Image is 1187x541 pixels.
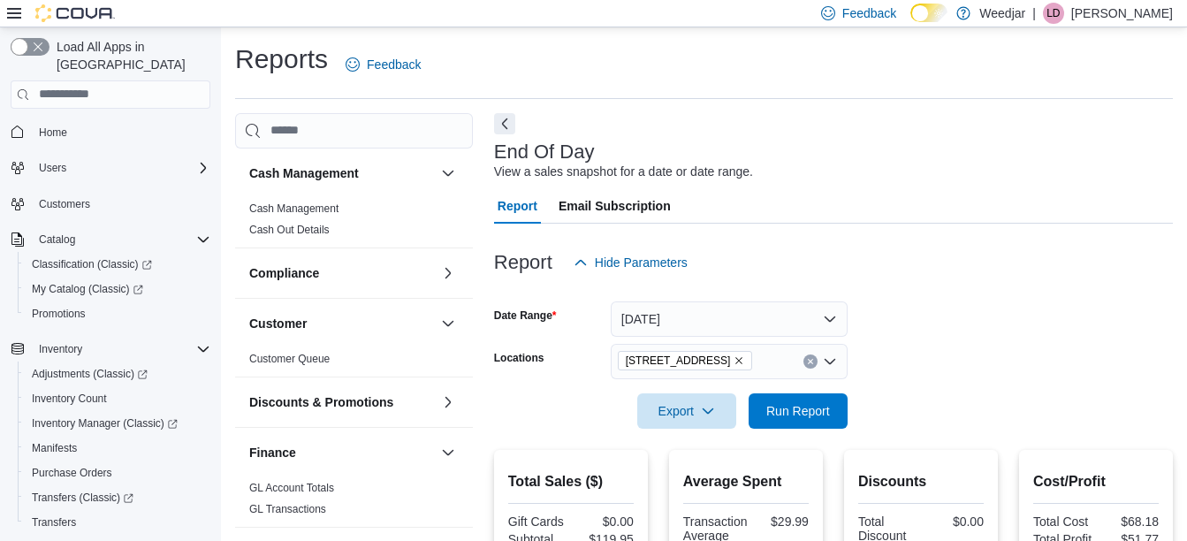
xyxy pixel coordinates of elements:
button: [DATE] [611,301,848,337]
a: GL Account Totals [249,482,334,494]
span: Inventory Manager (Classic) [32,416,178,431]
span: Manifests [25,438,210,459]
button: Compliance [438,263,459,284]
span: Dark Mode [910,22,911,23]
span: Promotions [25,303,210,324]
div: Cash Management [235,198,473,248]
button: Home [4,119,217,145]
a: Cash Management [249,202,339,215]
span: My Catalog (Classic) [32,282,143,296]
h3: End Of Day [494,141,595,163]
span: Inventory Count [32,392,107,406]
a: Adjustments (Classic) [25,363,155,385]
div: Gift Cards [508,514,567,529]
h2: Discounts [858,471,984,492]
span: Classification (Classic) [32,257,152,271]
h3: Finance [249,444,296,461]
a: Inventory Count [25,388,114,409]
span: Purchase Orders [32,466,112,480]
span: Purchase Orders [25,462,210,484]
button: Customers [4,191,217,217]
a: Transfers (Classic) [18,485,217,510]
a: Inventory Manager (Classic) [18,411,217,436]
span: Feedback [367,56,421,73]
span: Customers [32,193,210,215]
span: Feedback [842,4,896,22]
span: Transfers (Classic) [32,491,133,505]
h2: Average Spent [683,471,809,492]
button: Manifests [18,436,217,461]
button: Next [494,113,515,134]
h3: Report [494,252,552,273]
h3: Compliance [249,264,319,282]
button: Discounts & Promotions [249,393,434,411]
span: Classification (Classic) [25,254,210,275]
button: Discounts & Promotions [438,392,459,413]
h3: Customer [249,315,307,332]
span: Inventory Count [25,388,210,409]
div: Customer [235,348,473,377]
span: LD [1046,3,1060,24]
label: Date Range [494,309,557,323]
h2: Cost/Profit [1033,471,1159,492]
p: | [1032,3,1036,24]
button: Users [32,157,73,179]
span: GL Account Totals [249,481,334,495]
a: Classification (Classic) [25,254,159,275]
button: Cash Management [249,164,434,182]
span: Hide Parameters [595,254,688,271]
div: Total Cost [1033,514,1092,529]
a: Customer Queue [249,353,330,365]
a: Adjustments (Classic) [18,362,217,386]
span: [STREET_ADDRESS] [626,352,731,370]
a: My Catalog (Classic) [18,277,217,301]
button: Finance [438,442,459,463]
span: Catalog [32,229,210,250]
a: Transfers [25,512,83,533]
button: Cash Management [438,163,459,184]
a: Purchase Orders [25,462,119,484]
div: $0.00 [574,514,634,529]
button: Customer [438,313,459,334]
h1: Reports [235,42,328,77]
button: Transfers [18,510,217,535]
span: Manifests [32,441,77,455]
button: Customer [249,315,434,332]
div: $29.99 [754,514,808,529]
span: Users [32,157,210,179]
div: $0.00 [924,514,984,529]
span: Report [498,188,537,224]
a: Inventory Manager (Classic) [25,413,185,434]
a: Customers [32,194,97,215]
span: Promotions [32,307,86,321]
button: Compliance [249,264,434,282]
button: Promotions [18,301,217,326]
button: Run Report [749,393,848,429]
a: GL Transactions [249,503,326,515]
span: Home [39,126,67,140]
a: Home [32,122,74,143]
p: Weedjar [979,3,1025,24]
span: Adjustments (Classic) [25,363,210,385]
div: Finance [235,477,473,527]
span: Load All Apps in [GEOGRAPHIC_DATA] [49,38,210,73]
span: Transfers (Classic) [25,487,210,508]
button: Hide Parameters [567,245,695,280]
button: Catalog [4,227,217,252]
button: Inventory Count [18,386,217,411]
span: Users [39,161,66,175]
span: Inventory Manager (Classic) [25,413,210,434]
img: Cova [35,4,115,22]
p: [PERSON_NAME] [1071,3,1173,24]
span: Transfers [32,515,76,530]
button: Inventory [32,339,89,360]
span: Customer Queue [249,352,330,366]
button: Purchase Orders [18,461,217,485]
span: My Catalog (Classic) [25,278,210,300]
a: Cash Out Details [249,224,330,236]
span: Inventory [32,339,210,360]
span: Home [32,121,210,143]
span: Cash Out Details [249,223,330,237]
span: Run Report [766,402,830,420]
button: Inventory [4,337,217,362]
